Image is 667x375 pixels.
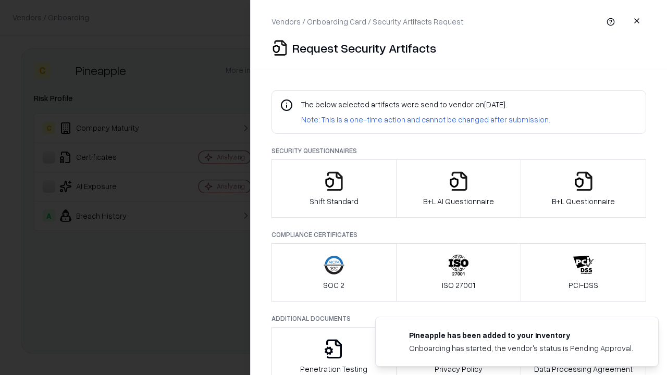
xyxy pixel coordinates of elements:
p: Vendors / Onboarding Card / Security Artifacts Request [271,16,463,27]
p: ISO 27001 [442,280,475,291]
p: B+L AI Questionnaire [423,196,494,207]
button: PCI-DSS [521,243,646,302]
p: Data Processing Agreement [534,364,633,374]
button: Shift Standard [271,159,397,218]
div: Onboarding has started, the vendor's status is Pending Approval. [409,343,633,354]
p: Additional Documents [271,314,646,323]
p: SOC 2 [323,280,344,291]
div: Pineapple has been added to your inventory [409,330,633,341]
p: The below selected artifacts were send to vendor on [DATE] . [301,99,550,110]
button: ISO 27001 [396,243,522,302]
button: B+L AI Questionnaire [396,159,522,218]
p: Privacy Policy [435,364,483,374]
p: Shift Standard [310,196,359,207]
img: pineappleenergy.com [388,330,401,342]
p: Security Questionnaires [271,146,646,155]
p: Penetration Testing [300,364,367,374]
p: Compliance Certificates [271,230,646,239]
button: SOC 2 [271,243,397,302]
button: B+L Questionnaire [521,159,646,218]
p: Request Security Artifacts [292,40,436,56]
p: B+L Questionnaire [552,196,615,207]
p: PCI-DSS [569,280,598,291]
p: Note: This is a one-time action and cannot be changed after submission. [301,114,550,125]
